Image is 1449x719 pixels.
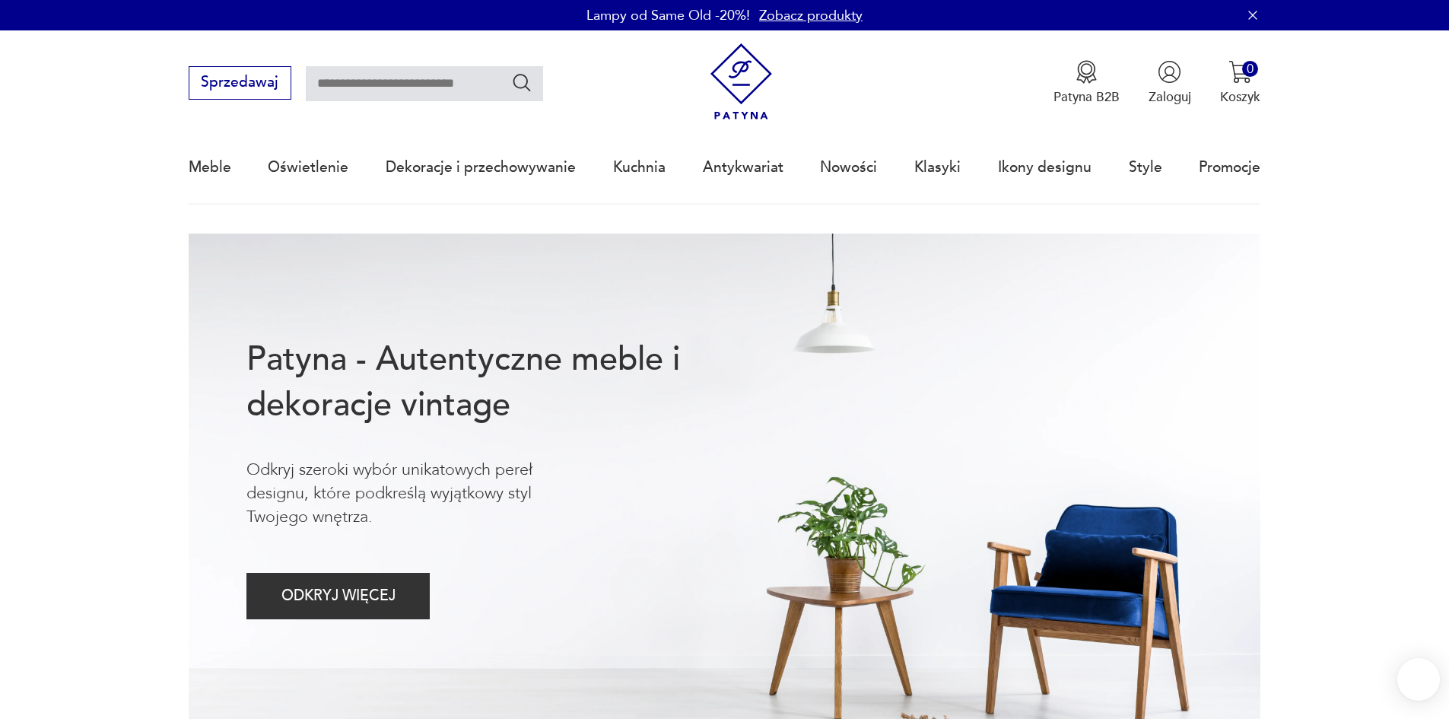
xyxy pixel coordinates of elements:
[586,6,750,25] p: Lampy od Same Old -20%!
[914,132,961,202] a: Klasyki
[246,591,430,603] a: ODKRYJ WIĘCEJ
[1397,658,1440,701] iframe: Smartsupp widget button
[1149,60,1191,106] button: Zaloguj
[386,132,576,202] a: Dekoracje i przechowywanie
[246,337,739,428] h1: Patyna - Autentyczne meble i dekoracje vintage
[1149,88,1191,106] p: Zaloguj
[1228,60,1252,84] img: Ikona koszyka
[820,132,877,202] a: Nowości
[189,78,291,90] a: Sprzedawaj
[1242,61,1258,77] div: 0
[703,43,780,120] img: Patyna - sklep z meblami i dekoracjami vintage
[246,458,593,530] p: Odkryj szeroki wybór unikatowych pereł designu, które podkreślą wyjątkowy styl Twojego wnętrza.
[1053,88,1120,106] p: Patyna B2B
[759,6,863,25] a: Zobacz produkty
[998,132,1092,202] a: Ikony designu
[613,132,666,202] a: Kuchnia
[1075,60,1098,84] img: Ikona medalu
[1053,60,1120,106] button: Patyna B2B
[1199,132,1260,202] a: Promocje
[1053,60,1120,106] a: Ikona medaluPatyna B2B
[1220,60,1260,106] button: 0Koszyk
[511,72,533,94] button: Szukaj
[189,132,231,202] a: Meble
[1220,88,1260,106] p: Koszyk
[703,132,783,202] a: Antykwariat
[268,132,348,202] a: Oświetlenie
[246,573,430,619] button: ODKRYJ WIĘCEJ
[1158,60,1181,84] img: Ikonka użytkownika
[189,66,291,100] button: Sprzedawaj
[1129,132,1162,202] a: Style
